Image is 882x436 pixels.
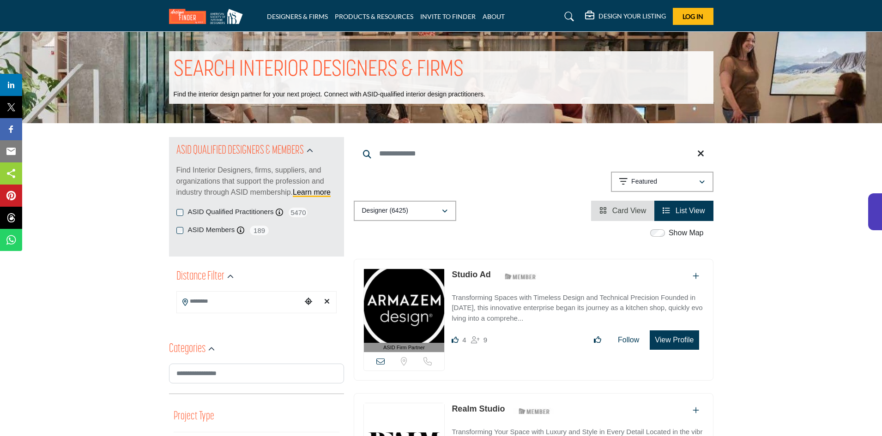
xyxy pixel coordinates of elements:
input: Search Category [169,364,344,383]
span: Card View [612,207,646,215]
i: Likes [452,336,459,343]
img: ASID Members Badge Icon [513,405,555,417]
img: ASID Members Badge Icon [500,271,541,282]
div: Choose your current location [302,292,315,312]
button: Featured [611,172,713,192]
img: Studio Ad [364,269,445,343]
p: Transforming Spaces with Timeless Design and Technical Precision Founded in [DATE], this innovati... [452,293,703,324]
a: Realm Studio [452,404,505,413]
a: View Card [599,207,646,215]
p: Find the interior design partner for your next project. Connect with ASID-qualified interior desi... [174,90,485,99]
h2: ASID QUALIFIED DESIGNERS & MEMBERS [176,143,304,159]
h2: Distance Filter [176,269,224,285]
label: ASID Qualified Practitioners [188,207,274,217]
p: Featured [631,177,657,186]
a: Add To List [693,406,699,414]
button: Like listing [588,331,607,349]
a: INVITE TO FINDER [420,12,476,20]
button: Log In [673,8,713,25]
button: Project Type [174,408,214,425]
div: Followers [471,334,487,346]
a: ASID Firm Partner [364,269,445,352]
button: Designer (6425) [354,201,456,221]
span: 9 [483,336,487,344]
h5: DESIGN YOUR LISTING [598,12,666,20]
span: 5470 [288,207,308,218]
li: Card View [591,201,654,221]
h2: Categories [169,341,205,358]
input: ASID Members checkbox [176,227,183,234]
input: Search Keyword [354,143,713,165]
h1: SEARCH INTERIOR DESIGNERS & FIRMS [174,56,464,84]
a: Learn more [293,188,331,196]
p: Realm Studio [452,403,505,415]
a: Studio Ad [452,270,490,279]
p: Find Interior Designers, firms, suppliers, and organizations that support the profession and indu... [176,165,337,198]
label: Show Map [669,227,704,239]
button: View Profile [650,330,699,350]
p: Designer (6425) [362,206,408,215]
a: View List [663,207,705,215]
span: 189 [249,225,270,236]
input: ASID Qualified Practitioners checkbox [176,209,183,216]
a: ABOUT [483,12,505,20]
span: Log In [683,12,703,20]
div: Clear search location [320,292,334,312]
a: DESIGNERS & FIRMS [267,12,328,20]
a: Transforming Spaces with Timeless Design and Technical Precision Founded in [DATE], this innovati... [452,287,703,324]
li: List View [654,201,713,221]
label: ASID Members [188,225,235,235]
button: Follow [612,331,645,349]
span: List View [676,207,705,215]
p: Studio Ad [452,269,490,281]
span: ASID Firm Partner [383,344,425,352]
a: Search [556,9,580,24]
input: Search Location [177,293,302,311]
span: 4 [462,336,466,344]
div: DESIGN YOUR LISTING [585,11,666,22]
img: Site Logo [169,9,248,24]
a: PRODUCTS & RESOURCES [335,12,413,20]
a: Add To List [693,272,699,280]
